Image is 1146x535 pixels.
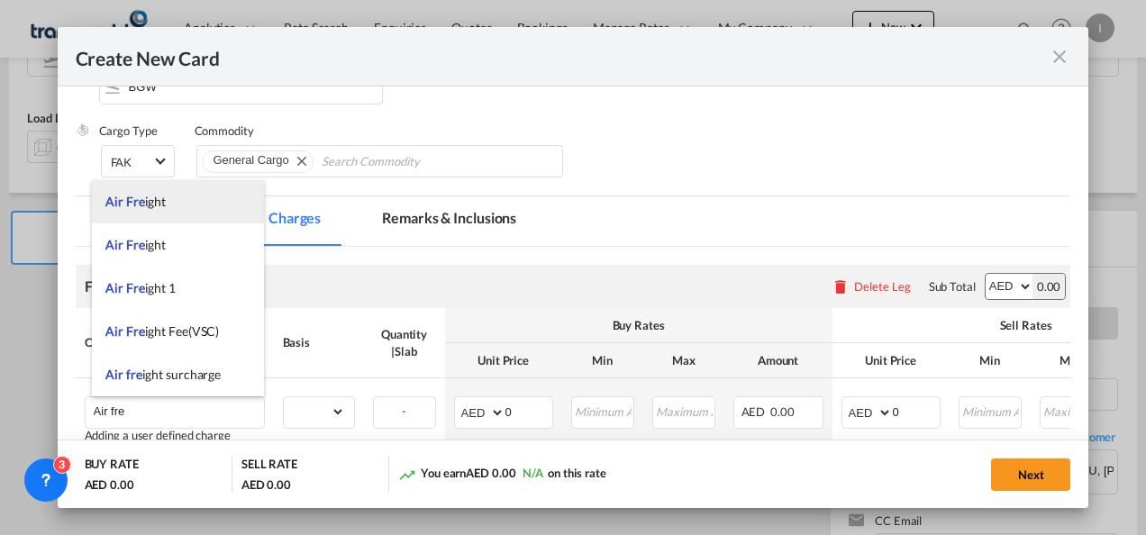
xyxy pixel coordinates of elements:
[99,123,158,138] label: Cargo Type
[105,237,144,252] span: Air Fre
[643,343,724,378] th: Max
[373,326,436,358] div: Quantity | Slab
[398,465,606,484] div: You earn on this rate
[105,194,166,209] span: Air Freight
[111,155,132,169] div: FAK
[105,280,176,295] span: Air Freight 1
[724,343,832,378] th: Amount
[105,367,141,382] span: Air fre
[247,196,342,246] md-tab-item: Charges
[654,397,714,424] input: Maximum Amount
[85,476,134,493] div: AED 0.00
[445,343,562,378] th: Unit Price
[283,334,355,350] div: Basis
[893,397,940,424] input: 0
[76,196,557,246] md-pagination-wrapper: Use the left and right arrow keys to navigate between tabs
[573,397,633,424] input: Minimum Amount
[105,194,144,209] span: Air Fre
[398,466,416,484] md-icon: icon-trending-up
[214,151,293,169] div: General Cargo. Press delete to remove this chip.
[929,278,976,295] div: Sub Total
[108,73,382,100] input: Enter Port of Discharge
[76,45,1050,68] div: Create New Card
[105,323,144,339] span: Air Fre
[505,397,552,424] input: 0
[241,456,297,476] div: SELL RATE
[454,317,823,333] div: Buy Rates
[241,476,291,493] div: AED 0.00
[832,279,911,294] button: Delete Leg
[854,279,911,294] div: Delete Leg
[1032,274,1066,299] div: 0.00
[85,429,265,442] div: Adding a user defined charge
[832,277,850,295] md-icon: icon-delete
[86,397,264,424] md-input-container: Air fre
[770,404,795,419] span: 0.00
[741,404,769,419] span: AED
[1031,343,1112,378] th: Max
[196,145,564,177] md-chips-wrap: Chips container. Use arrow keys to select chips.
[286,151,313,169] button: Remove General Cargo
[105,367,221,382] span: Air freight surcharge
[101,145,175,177] md-select: Select Cargo type: FAK
[960,397,1021,424] input: Minimum Amount
[562,343,643,378] th: Min
[105,323,219,339] span: Air Freight Fee(VSC)
[85,277,131,296] div: Freight
[76,196,229,246] md-tab-item: Airline Schedules
[214,153,289,167] span: General Cargo
[1049,46,1070,68] md-icon: icon-close fg-AAA8AD m-0 pointer
[195,123,254,138] label: Commodity
[105,280,144,295] span: Air Fre
[76,122,90,137] img: cargo.png
[402,404,406,418] span: -
[950,343,1031,378] th: Min
[523,466,543,480] span: N/A
[85,456,139,476] div: BUY RATE
[105,237,166,252] span: Air Freight
[466,466,515,480] span: AED 0.00
[58,27,1089,509] md-dialog: Create New CardPort ...
[94,397,264,424] input: Charge Name
[85,334,265,350] div: Charges
[322,148,487,177] input: Chips input.
[991,458,1070,491] button: Next
[360,196,538,246] md-tab-item: Remarks & Inclusions
[832,343,950,378] th: Unit Price
[1041,397,1102,424] input: Maximum Amount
